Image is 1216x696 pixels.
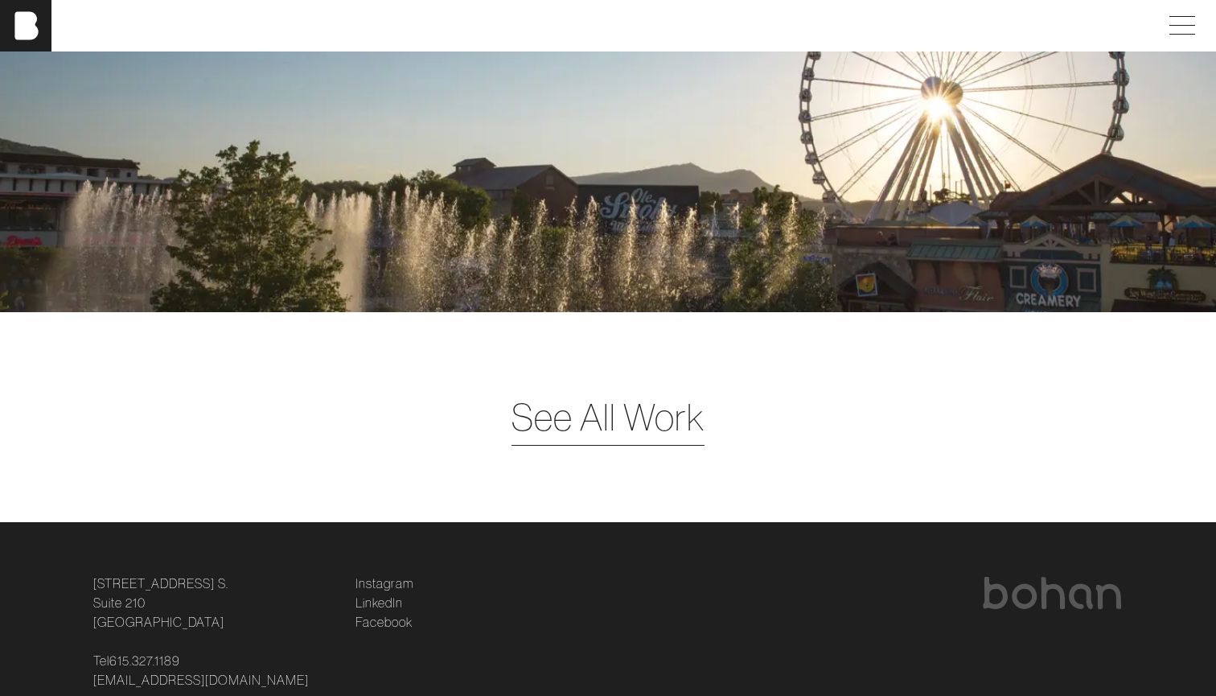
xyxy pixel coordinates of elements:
a: Facebook [355,612,413,632]
a: [EMAIL_ADDRESS][DOMAIN_NAME] [93,670,309,690]
a: 615.327.1189 [109,651,180,670]
img: bohan logo [981,577,1123,609]
a: Instagram [355,574,413,593]
a: [STREET_ADDRESS] S.Suite 210[GEOGRAPHIC_DATA] [93,574,228,632]
p: Tel [93,651,336,690]
a: LinkedIn [355,593,403,612]
a: See All Work [511,389,705,445]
